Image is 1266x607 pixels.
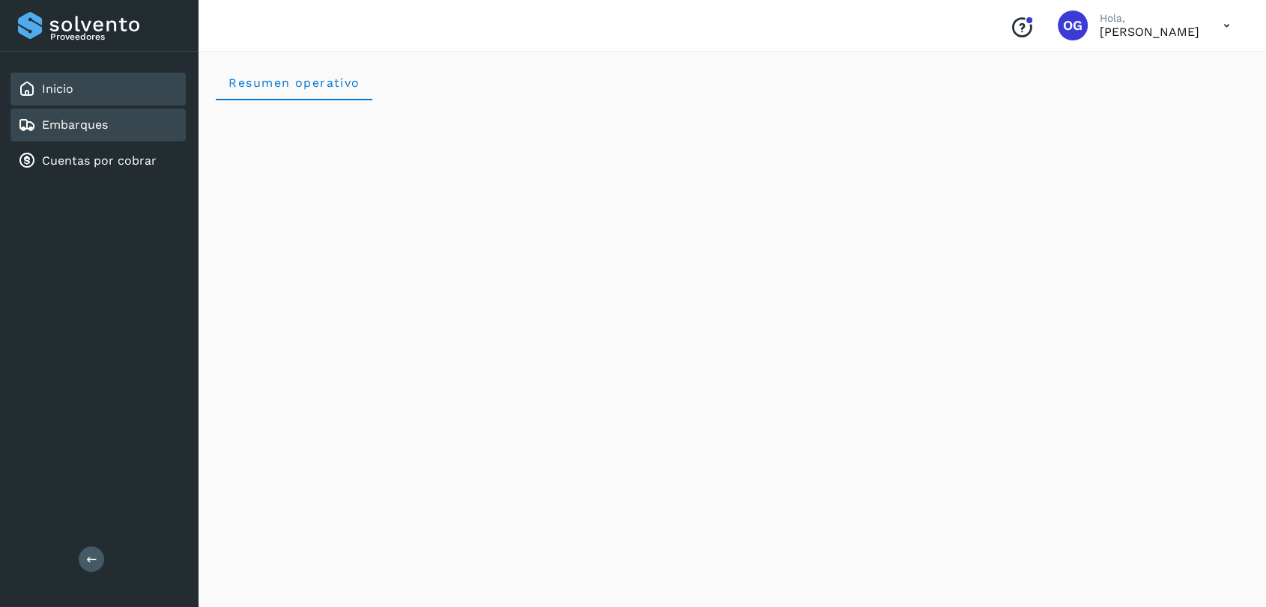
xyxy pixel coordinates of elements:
[10,109,186,141] div: Embarques
[10,144,186,177] div: Cuentas por cobrar
[228,76,360,90] span: Resumen operativo
[50,31,180,42] p: Proveedores
[42,153,157,168] a: Cuentas por cobrar
[42,118,108,132] a: Embarques
[1100,12,1199,25] p: Hola,
[10,73,186,106] div: Inicio
[42,82,73,96] a: Inicio
[1100,25,1199,39] p: Omar Guadarrama Pichardo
